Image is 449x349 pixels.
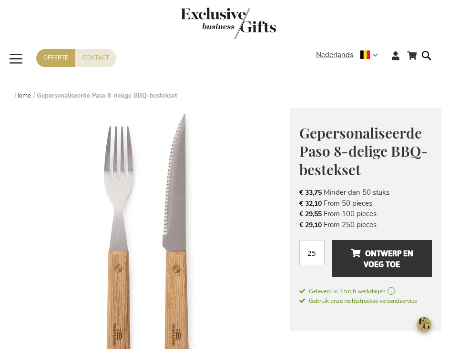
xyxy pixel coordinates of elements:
[181,8,276,39] img: Exclusive Business gifts logo
[299,296,417,305] a: Gebruik onze rechtstreekse verzendservice
[36,49,75,67] a: Offerte
[299,209,322,219] span: € 29,55
[332,240,432,277] button: Ontwerp en voeg toe
[316,50,384,60] div: Nederlands
[299,297,417,305] span: Gebruik onze rechtstreekse verzendservice
[299,287,432,296] a: Geleverd in 3 tot 6 werkdagen
[299,219,432,230] li: From 250 pieces
[299,209,432,219] li: From 100 pieces
[299,199,322,208] span: € 32,10
[8,8,449,42] a: store logo
[351,246,413,272] span: Ontwerp en voeg toe
[316,50,353,60] span: Nederlands
[14,91,31,100] a: Home
[299,240,325,265] input: Aantal
[299,187,432,198] li: Minder dan 50 stuks
[299,123,428,179] span: Gepersonaliseerde Paso 8-delige BBQ-bestekset
[299,220,322,229] span: € 29,10
[75,49,116,67] a: Contact
[299,198,432,209] li: From 50 pieces
[299,188,322,197] span: € 33,75
[37,91,177,100] strong: Gepersonaliseerde Paso 8-delige BBQ-bestekset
